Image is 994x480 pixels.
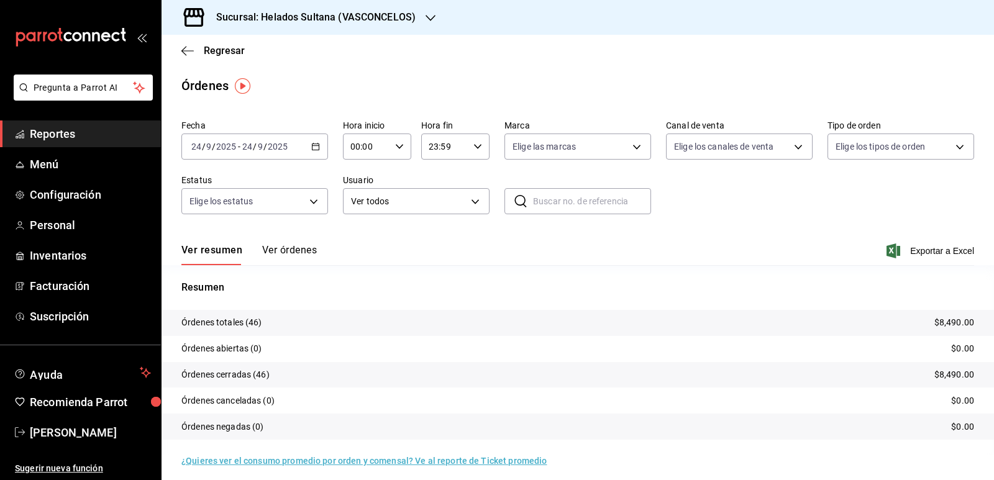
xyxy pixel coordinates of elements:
[137,32,147,42] button: open_drawer_menu
[828,121,974,130] label: Tipo de orden
[30,217,151,233] span: Personal
[242,142,253,152] input: --
[343,121,411,130] label: Hora inicio
[934,316,974,329] p: $8,490.00
[30,186,151,203] span: Configuración
[951,342,974,355] p: $0.00
[181,176,328,184] label: Estatus
[181,394,275,407] p: Órdenes canceladas (0)
[267,142,288,152] input: ----
[351,195,467,208] span: Ver todos
[181,45,245,57] button: Regresar
[30,424,151,441] span: [PERSON_NAME]
[181,456,547,466] a: ¿Quieres ver el consumo promedio por orden y comensal? Ve al reporte de Ticket promedio
[889,243,974,258] button: Exportar a Excel
[533,189,651,214] input: Buscar no. de referencia
[951,394,974,407] p: $0.00
[674,140,773,153] span: Elige los canales de venta
[262,244,317,265] button: Ver órdenes
[30,278,151,294] span: Facturación
[181,368,270,381] p: Órdenes cerradas (46)
[253,142,257,152] span: /
[204,45,245,57] span: Regresar
[30,394,151,410] span: Recomienda Parrot
[216,142,237,152] input: ----
[30,247,151,264] span: Inventarios
[15,462,151,475] span: Sugerir nueva función
[181,76,229,95] div: Órdenes
[263,142,267,152] span: /
[504,121,651,130] label: Marca
[666,121,813,130] label: Canal de venta
[836,140,925,153] span: Elige los tipos de orden
[30,365,135,380] span: Ayuda
[934,368,974,381] p: $8,490.00
[181,342,262,355] p: Órdenes abiertas (0)
[212,142,216,152] span: /
[191,142,202,152] input: --
[181,244,242,265] button: Ver resumen
[181,280,974,295] p: Resumen
[30,125,151,142] span: Reportes
[202,142,206,152] span: /
[951,420,974,433] p: $0.00
[30,156,151,173] span: Menú
[421,121,490,130] label: Hora fin
[257,142,263,152] input: --
[238,142,240,152] span: -
[30,308,151,325] span: Suscripción
[181,316,262,329] p: Órdenes totales (46)
[181,420,264,433] p: Órdenes negadas (0)
[206,142,212,152] input: --
[206,10,416,25] h3: Sucursal: Helados Sultana (VASCONCELOS)
[513,140,576,153] span: Elige las marcas
[34,81,134,94] span: Pregunta a Parrot AI
[181,121,328,130] label: Fecha
[235,78,250,94] img: Tooltip marker
[14,75,153,101] button: Pregunta a Parrot AI
[343,176,490,184] label: Usuario
[9,90,153,103] a: Pregunta a Parrot AI
[189,195,253,207] span: Elige los estatus
[181,244,317,265] div: navigation tabs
